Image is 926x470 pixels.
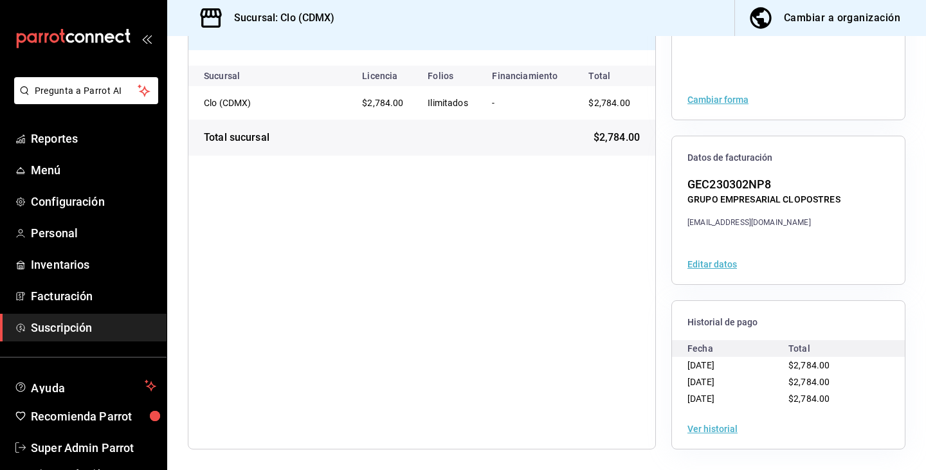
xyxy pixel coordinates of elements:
[687,193,840,206] div: GRUPO EMPRESARIAL CLOPOSTRES
[788,360,830,370] span: $2,784.00
[141,33,152,44] button: open_drawer_menu
[31,408,156,425] span: Recomienda Parrot
[417,86,482,120] td: Ilimitados
[687,424,738,433] button: Ver historial
[687,260,737,269] button: Editar datos
[788,340,889,357] div: Total
[362,98,403,108] span: $2,784.00
[687,340,788,357] div: Fecha
[204,130,269,145] div: Total sucursal
[573,66,655,86] th: Total
[482,66,573,86] th: Financiamiento
[31,256,156,273] span: Inventarios
[687,390,788,407] div: [DATE]
[687,316,889,329] span: Historial de pago
[31,378,140,393] span: Ayuda
[31,130,156,147] span: Reportes
[687,217,840,228] div: [EMAIL_ADDRESS][DOMAIN_NAME]
[352,66,417,86] th: Licencia
[35,84,138,98] span: Pregunta a Parrot AI
[31,319,156,336] span: Suscripción
[588,98,630,108] span: $2,784.00
[417,66,482,86] th: Folios
[788,377,830,387] span: $2,784.00
[31,439,156,456] span: Super Admin Parrot
[31,224,156,242] span: Personal
[204,71,275,81] div: Sucursal
[14,77,158,104] button: Pregunta a Parrot AI
[31,193,156,210] span: Configuración
[482,86,573,120] td: -
[9,93,158,107] a: Pregunta a Parrot AI
[687,152,889,164] span: Datos de facturación
[687,95,749,104] button: Cambiar forma
[788,393,830,404] span: $2,784.00
[204,96,332,109] div: Clo (CDMX)
[687,357,788,374] div: [DATE]
[687,374,788,390] div: [DATE]
[594,130,640,145] span: $2,784.00
[687,176,840,193] div: GEC230302NP8
[31,161,156,179] span: Menú
[31,287,156,305] span: Facturación
[224,10,335,26] h3: Sucursal: Clo (CDMX)
[784,9,900,27] div: Cambiar a organización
